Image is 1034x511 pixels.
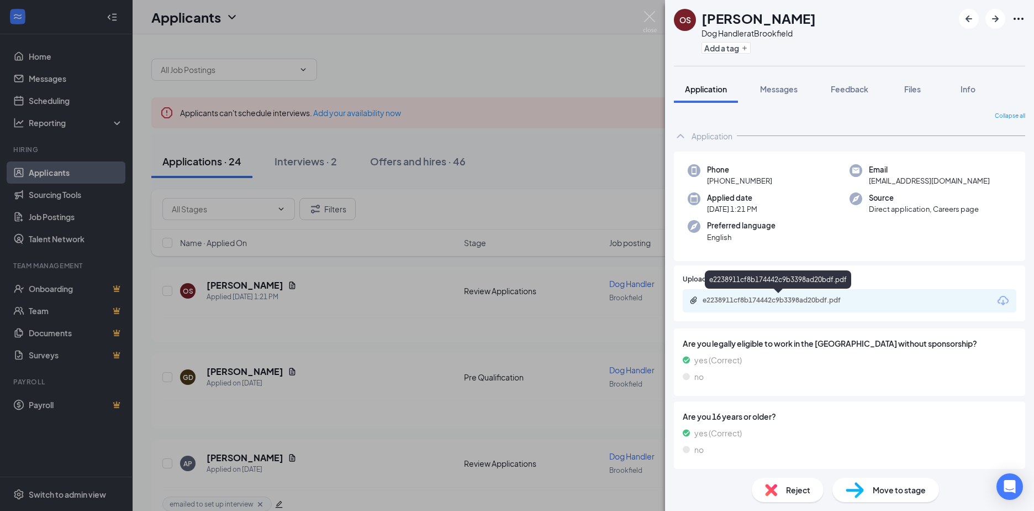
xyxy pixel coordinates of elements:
div: e2238911cf8b174442c9b3398ad20bdf.pdf [703,296,857,305]
div: e2238911cf8b174442c9b3398ad20bdf.pdf [705,270,851,289]
div: Open Intercom Messenger [996,473,1023,500]
svg: ArrowRight [989,12,1002,25]
span: Files [904,84,921,94]
span: yes (Correct) [694,427,742,439]
svg: Download [996,294,1010,307]
span: [DATE] 1:21 PM [707,204,757,215]
button: ArrowRight [985,9,1005,29]
div: Application [692,131,732,142]
span: [PHONE_NUMBER] [707,175,772,186]
span: no [694,371,704,383]
span: Messages [760,84,798,94]
span: Are you legally eligible to work in the [GEOGRAPHIC_DATA] without sponsorship? [683,337,1016,350]
span: Applied date [707,192,757,204]
span: English [707,232,775,243]
button: ArrowLeftNew [959,9,979,29]
div: OS [679,14,691,25]
span: Source [869,192,979,204]
span: Feedback [831,84,868,94]
svg: ArrowLeftNew [962,12,975,25]
svg: ChevronUp [674,129,687,143]
div: Dog Handler at Brookfield [701,28,816,39]
span: Application [685,84,727,94]
span: Collapse all [995,112,1025,121]
span: yes (Correct) [694,354,742,366]
svg: Ellipses [1012,12,1025,25]
a: Paperclipe2238911cf8b174442c9b3398ad20bdf.pdf [689,296,868,306]
span: Phone [707,164,772,175]
span: Email [869,164,990,175]
span: Info [961,84,975,94]
span: Are you 16 years or older? [683,410,1016,423]
span: Upload Resume [683,274,733,285]
span: Move to stage [873,484,926,496]
span: no [694,444,704,456]
span: Reject [786,484,810,496]
span: [EMAIL_ADDRESS][DOMAIN_NAME] [869,175,990,186]
svg: Paperclip [689,296,698,305]
span: Direct application, Careers page [869,204,979,215]
svg: Plus [741,45,748,51]
span: Preferred language [707,220,775,231]
h1: [PERSON_NAME] [701,9,816,28]
button: PlusAdd a tag [701,42,751,54]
